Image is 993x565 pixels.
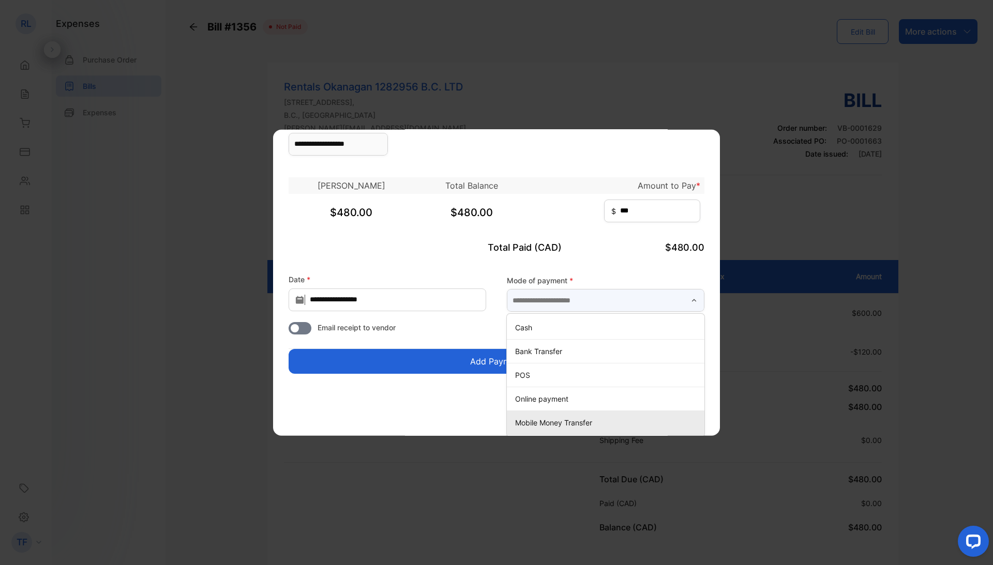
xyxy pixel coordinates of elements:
button: Add Payment [289,349,704,374]
p: Mobile Money Transfer [515,417,700,428]
p: Cash [515,322,700,333]
span: $480.00 [330,206,372,218]
iframe: LiveChat chat widget [950,522,993,565]
p: Total Balance [422,179,521,191]
label: Mode of payment [507,274,704,285]
span: $ [611,206,616,217]
p: POS [515,370,700,380]
p: Bank Transfer [515,346,700,357]
p: Total Paid (CAD) [427,240,566,254]
p: Amount to Pay [530,179,700,191]
span: $480.00 [450,206,493,218]
span: Email receipt to vendor [318,322,396,333]
p: [PERSON_NAME] [289,179,413,191]
label: Date [289,273,486,284]
span: $480.00 [665,241,704,252]
p: Online payment [515,393,700,404]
